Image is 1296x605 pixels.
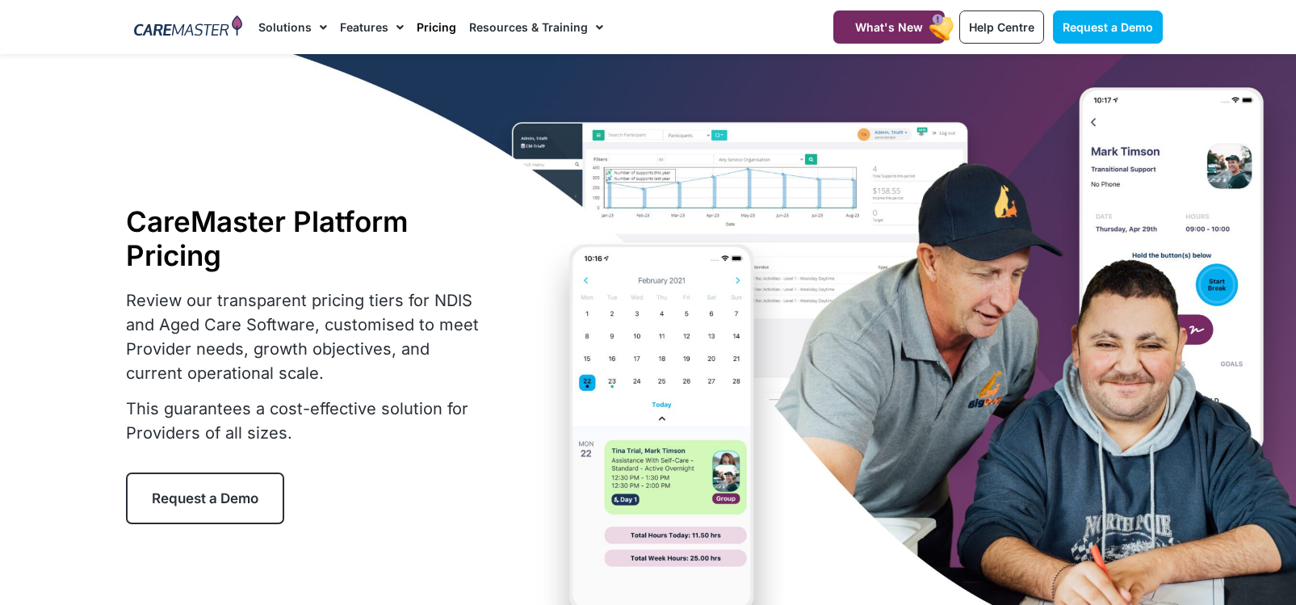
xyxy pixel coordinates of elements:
h1: CareMaster Platform Pricing [126,204,489,272]
a: What's New [833,11,945,44]
a: Request a Demo [126,473,284,524]
span: Help Centre [969,20,1034,34]
img: CareMaster Logo [134,15,243,40]
p: This guarantees a cost-effective solution for Providers of all sizes. [126,397,489,445]
span: Request a Demo [1063,20,1153,34]
a: Request a Demo [1053,11,1163,44]
a: Help Centre [959,11,1044,44]
span: Request a Demo [152,490,258,506]
span: What's New [855,20,923,34]
p: Review our transparent pricing tiers for NDIS and Aged Care Software, customised to meet Provider... [126,288,489,385]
